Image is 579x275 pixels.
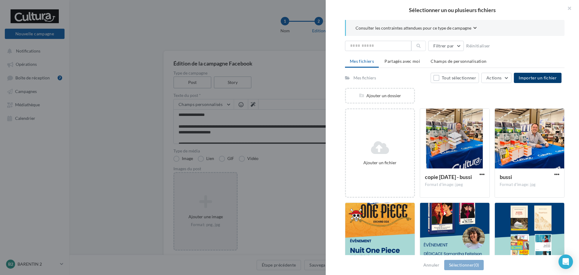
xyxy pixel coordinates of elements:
button: Filtrer par [428,41,464,51]
h2: Sélectionner un ou plusieurs fichiers [335,7,569,13]
div: Mes fichiers [353,75,376,81]
button: Importer un fichier [514,73,562,83]
span: Partagés avec moi [384,59,420,64]
div: Ajouter un dossier [346,93,414,99]
div: Format d'image: jpg [500,182,559,187]
span: Actions [486,75,501,80]
button: Tout sélectionner [431,73,479,83]
div: Open Intercom Messenger [558,254,573,269]
button: Actions [481,73,511,83]
span: copie 11-09-2025 - bussi [425,174,472,180]
button: Consulter les contraintes attendues pour ce type de campagne [356,25,477,32]
button: Réinitialiser [464,42,493,50]
button: Annuler [421,261,442,269]
div: Ajouter un fichier [348,160,412,166]
span: (0) [474,262,479,267]
span: Champs de personnalisation [431,59,486,64]
div: Format d'image: jpeg [425,182,485,187]
span: Importer un fichier [519,75,557,80]
span: bussi [500,174,512,180]
span: Mes fichiers [350,59,374,64]
button: Sélectionner(0) [444,260,484,270]
span: Consulter les contraintes attendues pour ce type de campagne [356,25,471,31]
